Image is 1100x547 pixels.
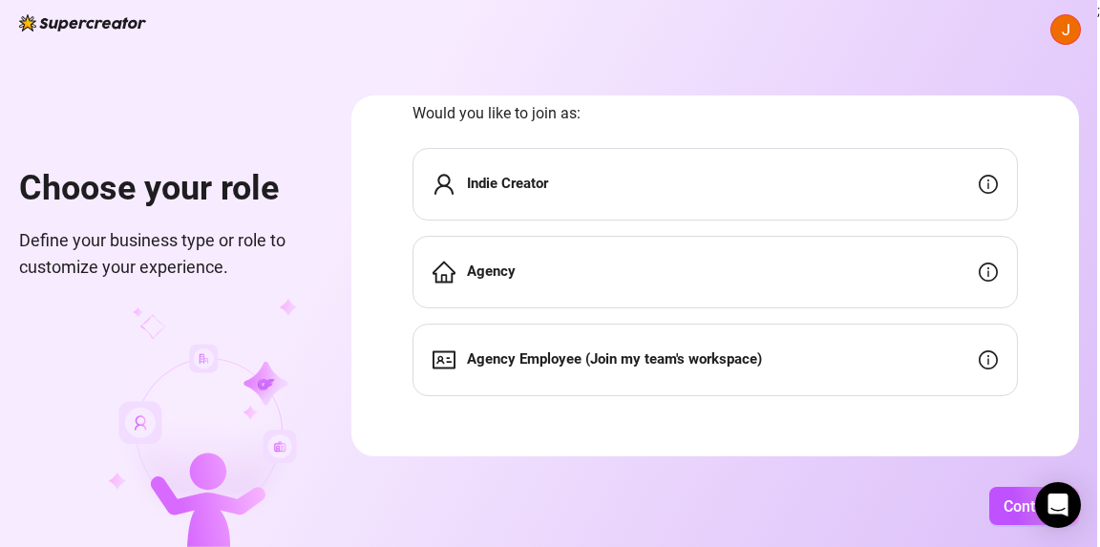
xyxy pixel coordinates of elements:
[979,350,998,369] span: info-circle
[1051,15,1080,44] img: ACg8ocLG7UaJZ2Q3bT-pae7LPmjNxch_JP98OEQk6r2uwM_um14vUw=s96-c
[1004,497,1065,515] span: Continue
[467,175,548,192] strong: Indie Creator
[467,263,516,280] strong: Agency
[467,350,762,368] strong: Agency Employee (Join my team's workspace)
[433,261,455,284] span: home
[412,101,1018,125] span: Would you like to join as:
[19,14,146,32] img: logo
[19,168,306,210] h1: Choose your role
[979,175,998,194] span: info-circle
[433,348,455,371] span: idcard
[19,227,306,282] span: Define your business type or role to customize your experience.
[979,263,998,282] span: info-circle
[989,487,1079,525] button: Continue
[433,173,455,196] span: user
[1035,482,1081,528] div: Open Intercom Messenger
